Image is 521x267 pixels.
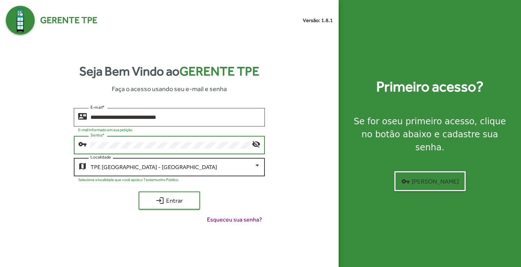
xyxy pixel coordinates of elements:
span: Entrar [145,194,194,207]
mat-icon: vpn_key [78,139,87,148]
mat-icon: map [78,162,87,170]
span: TPE [GEOGRAPHIC_DATA] - [GEOGRAPHIC_DATA] [90,164,217,171]
mat-hint: Selecione a localidade que você apoia o Testemunho Público. [78,177,179,182]
mat-icon: visibility_off [252,139,260,148]
button: [PERSON_NAME] [394,171,466,191]
span: Esqueceu sua senha? [207,215,262,224]
img: Logo Gerente [6,6,35,35]
span: [PERSON_NAME] [401,175,459,188]
mat-icon: contact_mail [78,112,87,120]
span: Gerente TPE [40,13,97,27]
strong: Primeiro acesso? [376,76,483,98]
span: Faça o acesso usando seu e-mail e senha [112,84,227,94]
strong: Seja Bem Vindo ao [79,62,259,81]
mat-icon: vpn_key [401,177,410,186]
small: Versão: 1.8.1 [303,17,333,24]
strong: seu primeiro acesso [387,116,475,126]
mat-icon: login [156,196,164,205]
div: Se for o , clique no botão abaixo e cadastre sua senha. [347,115,512,154]
button: Entrar [139,191,200,210]
mat-hint: E-mail informado em sua petição. [78,128,133,132]
span: Gerente TPE [179,64,259,78]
